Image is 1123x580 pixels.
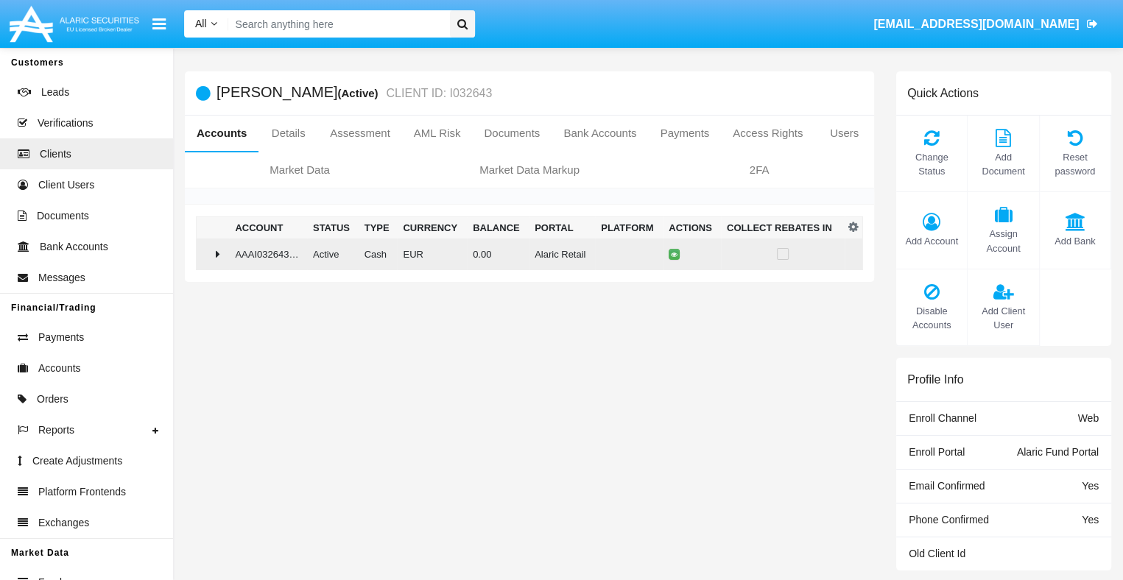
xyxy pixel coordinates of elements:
span: Yes [1082,480,1099,492]
span: Clients [40,146,71,162]
th: Platform [595,217,663,239]
th: Balance [467,217,529,239]
a: Bank Accounts [552,116,648,151]
a: Market Data Markup [415,152,644,188]
a: Access Rights [721,116,814,151]
a: Accounts [185,116,258,151]
td: Active [307,238,359,270]
a: Payments [649,116,722,151]
span: Leads [41,85,69,100]
a: 2FA [644,152,874,188]
th: Status [307,217,359,239]
span: All [195,18,207,29]
span: Add Client User [975,304,1031,332]
span: Create Adjustments [32,453,122,469]
span: Yes [1082,514,1099,526]
span: Enroll Portal [909,446,965,458]
span: Change Status [904,150,960,178]
span: Orders [37,392,68,407]
a: All [184,16,228,32]
span: Add Document [975,150,1031,178]
h6: Quick Actions [907,86,979,100]
span: Add Account [904,234,960,248]
span: Platform Frontends [38,484,126,500]
th: Account [229,217,307,239]
th: Actions [663,217,721,239]
img: Logo image [7,2,141,46]
a: Details [258,116,318,151]
th: Type [359,217,398,239]
span: Reports [38,422,74,438]
a: [EMAIL_ADDRESS][DOMAIN_NAME] [867,4,1105,45]
span: Reset password [1047,150,1103,178]
span: Disable Accounts [904,304,960,332]
td: Cash [359,238,398,270]
span: Accounts [38,361,81,376]
a: Market Data [185,152,415,188]
span: Web [1077,412,1099,424]
span: Messages [38,270,85,286]
span: Bank Accounts [40,239,108,255]
span: Payments [38,330,84,345]
span: Alaric Fund Portal [1017,446,1099,458]
span: Old Client Id [909,548,965,559]
span: Phone Confirmed [909,514,989,526]
a: AML Risk [402,116,473,151]
span: Client Users [38,177,94,193]
div: (Active) [337,85,382,102]
td: AAAI032643AC1 [229,238,307,270]
small: CLIENT ID: I032643 [383,88,493,99]
th: Currency [397,217,467,239]
span: Documents [37,208,89,224]
td: 0.00 [467,238,529,270]
span: [EMAIL_ADDRESS][DOMAIN_NAME] [873,18,1079,30]
h5: [PERSON_NAME] [216,85,492,102]
span: Assign Account [975,227,1031,255]
span: Enroll Channel [909,412,976,424]
td: EUR [397,238,467,270]
td: Alaric Retail [529,238,595,270]
span: Email Confirmed [909,480,985,492]
h6: Profile Info [907,372,963,386]
span: Exchanges [38,515,89,531]
span: Verifications [38,116,93,131]
th: Portal [529,217,595,239]
a: Documents [472,116,552,151]
a: Users [814,116,874,151]
input: Search [228,10,445,38]
span: Add Bank [1047,234,1103,248]
a: Assessment [318,116,402,151]
th: Collect Rebates In [721,217,845,239]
